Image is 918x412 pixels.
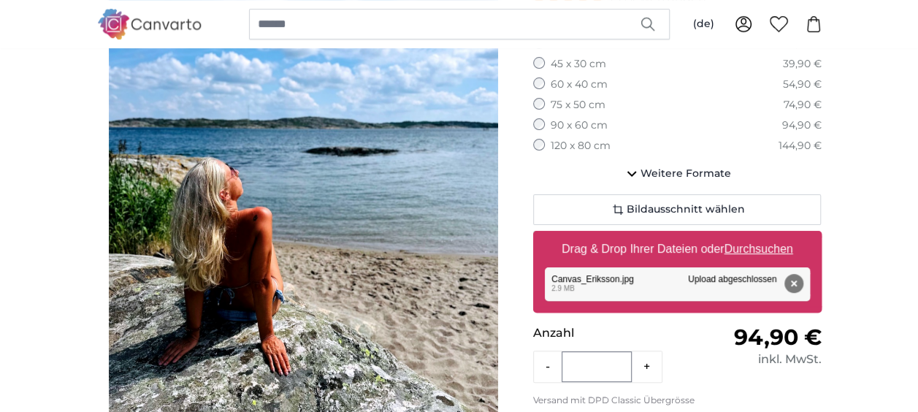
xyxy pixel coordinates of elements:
div: 94,90 € [781,118,821,133]
div: inkl. MwSt. [677,351,821,368]
button: - [534,352,562,381]
button: Bildausschnitt wählen [533,194,822,225]
label: 75 x 50 cm [551,98,605,112]
label: Drag & Drop Ihrer Dateien oder [556,234,799,264]
button: (de) [681,11,726,37]
div: 74,90 € [783,98,821,112]
u: Durchsuchen [724,243,792,255]
span: Bildausschnitt wählen [627,202,745,217]
label: 90 x 60 cm [551,118,608,133]
div: 144,90 € [778,139,821,153]
button: Weitere Formate [533,159,822,188]
div: 39,90 € [782,57,821,72]
div: 54,90 € [782,77,821,92]
label: 60 x 40 cm [551,77,608,92]
p: Anzahl [533,324,677,342]
label: 120 x 80 cm [551,139,611,153]
p: Versand mit DPD Classic Übergrösse [533,394,822,406]
span: Weitere Formate [640,167,731,181]
img: Canvarto [97,9,202,39]
label: 45 x 30 cm [551,57,606,72]
button: + [632,352,662,381]
span: 94,90 € [733,324,821,351]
